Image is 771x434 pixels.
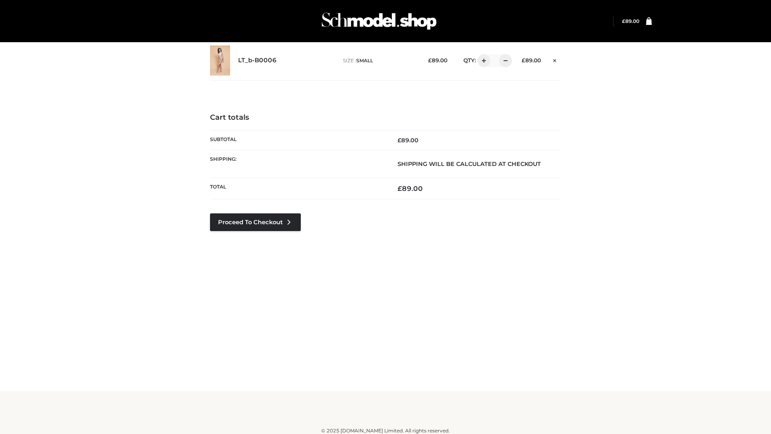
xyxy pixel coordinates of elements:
[210,130,385,150] th: Subtotal
[522,57,541,63] bdi: 89.00
[398,137,401,144] span: £
[398,137,418,144] bdi: 89.00
[398,160,541,168] strong: Shipping will be calculated at checkout
[238,57,277,64] a: LT_b-B0006
[210,178,385,199] th: Total
[210,213,301,231] a: Proceed to Checkout
[622,18,639,24] bdi: 89.00
[622,18,639,24] a: £89.00
[343,57,416,64] p: size :
[210,45,230,76] img: LT_b-B0006 - SMALL
[319,5,439,37] img: Schmodel Admin 964
[428,57,432,63] span: £
[622,18,625,24] span: £
[522,57,525,63] span: £
[428,57,447,63] bdi: 89.00
[455,54,509,67] div: QTY:
[398,184,402,192] span: £
[356,57,373,63] span: SMALL
[210,113,561,122] h4: Cart totals
[210,150,385,178] th: Shipping:
[549,54,561,65] a: Remove this item
[398,184,423,192] bdi: 89.00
